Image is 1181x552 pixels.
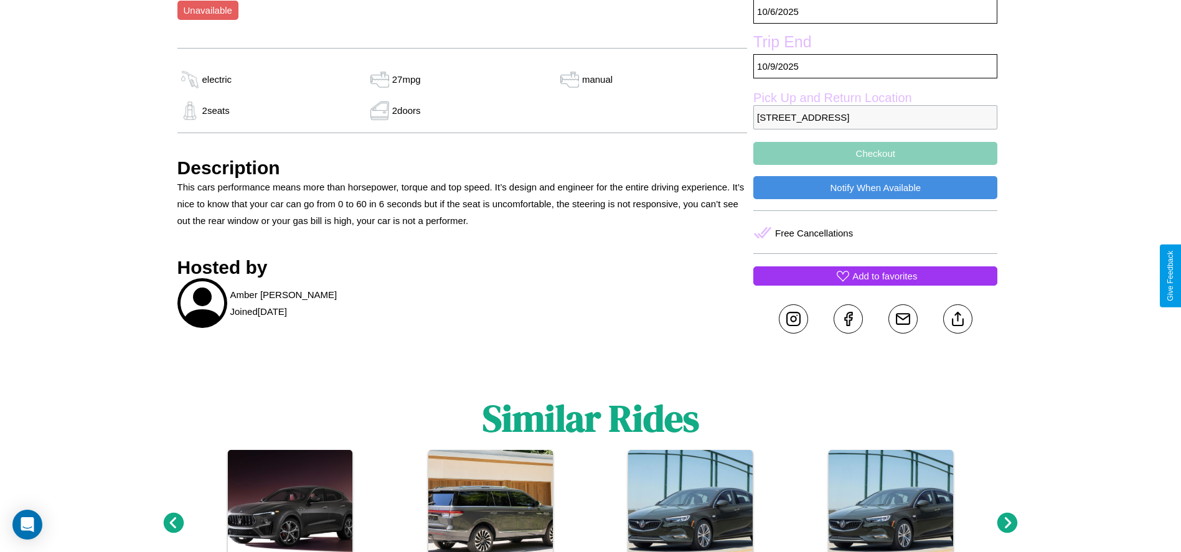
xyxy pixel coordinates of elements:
[202,102,230,119] p: 2 seats
[753,33,997,54] label: Trip End
[852,268,917,284] p: Add to favorites
[392,71,421,88] p: 27 mpg
[177,179,748,229] p: This cars performance means more than horsepower, torque and top speed. It’s design and engineer ...
[177,257,748,278] h3: Hosted by
[177,70,202,89] img: gas
[753,54,997,78] p: 10 / 9 / 2025
[557,70,582,89] img: gas
[753,176,997,199] button: Notify When Available
[753,142,997,165] button: Checkout
[1166,251,1175,301] div: Give Feedback
[753,266,997,286] button: Add to favorites
[753,91,997,105] label: Pick Up and Return Location
[392,102,421,119] p: 2 doors
[230,286,337,303] p: Amber [PERSON_NAME]
[753,105,997,129] p: [STREET_ADDRESS]
[12,510,42,540] div: Open Intercom Messenger
[230,303,287,320] p: Joined [DATE]
[367,101,392,120] img: gas
[582,71,613,88] p: manual
[202,71,232,88] p: electric
[177,101,202,120] img: gas
[775,225,853,241] p: Free Cancellations
[184,2,232,19] p: Unavailable
[177,157,748,179] h3: Description
[482,393,699,444] h1: Similar Rides
[367,70,392,89] img: gas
